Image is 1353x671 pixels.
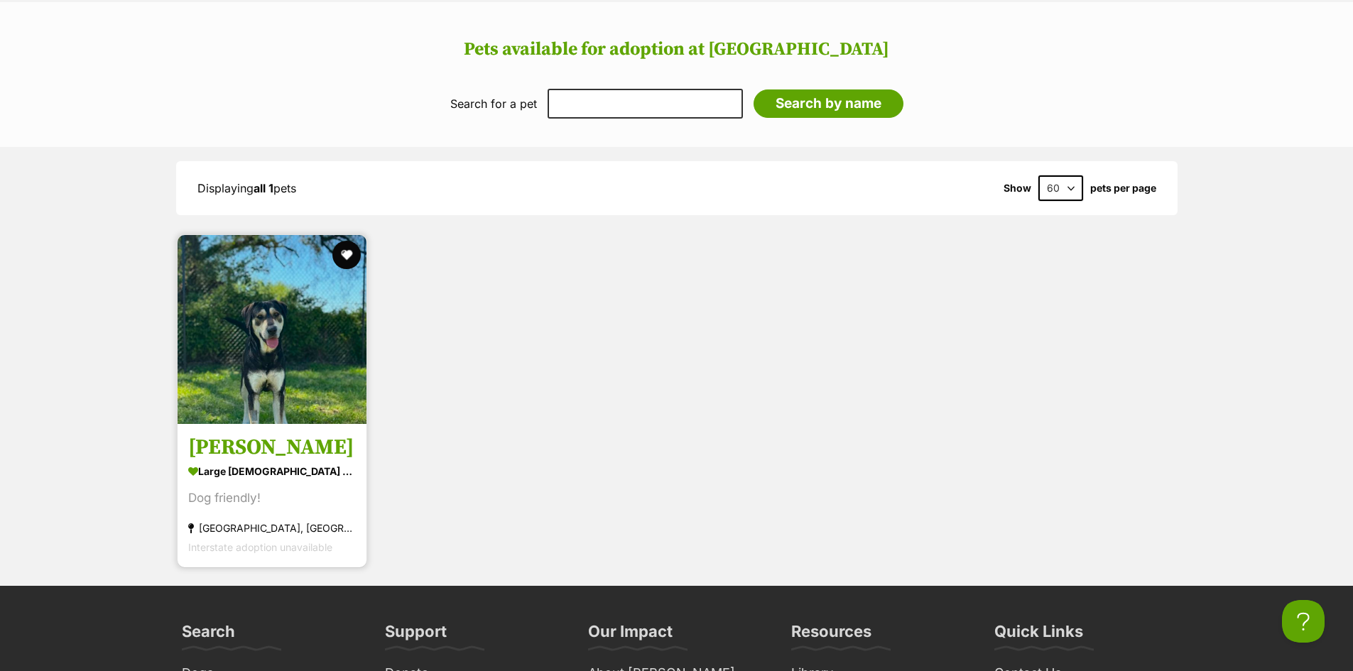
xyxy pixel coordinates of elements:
[994,621,1083,650] h3: Quick Links
[332,241,361,269] button: favourite
[450,97,537,110] label: Search for a pet
[1282,600,1325,643] iframe: Help Scout Beacon - Open
[178,423,366,567] a: [PERSON_NAME] large [DEMOGRAPHIC_DATA] Dog Dog friendly! [GEOGRAPHIC_DATA], [GEOGRAPHIC_DATA] Int...
[188,518,356,538] div: [GEOGRAPHIC_DATA], [GEOGRAPHIC_DATA]
[754,89,903,118] input: Search by name
[188,461,356,481] div: large [DEMOGRAPHIC_DATA] Dog
[1090,182,1156,194] label: pets per page
[182,621,235,650] h3: Search
[1004,182,1031,194] span: Show
[188,434,356,461] h3: [PERSON_NAME]
[588,621,673,650] h3: Our Impact
[178,235,366,424] img: Bailey
[188,489,356,508] div: Dog friendly!
[791,621,871,650] h3: Resources
[188,541,332,553] span: Interstate adoption unavailable
[197,181,296,195] span: Displaying pets
[14,39,1339,60] h2: Pets available for adoption at [GEOGRAPHIC_DATA]
[385,621,447,650] h3: Support
[254,181,273,195] strong: all 1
